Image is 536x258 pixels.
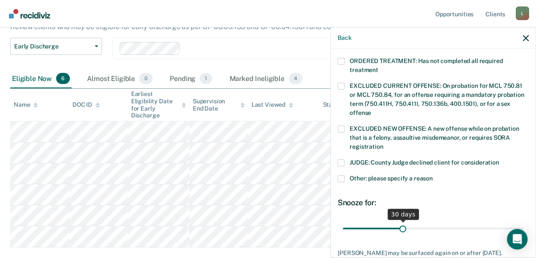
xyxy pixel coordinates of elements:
[338,198,529,207] div: Snooze for:
[168,69,214,88] div: Pending
[350,175,433,182] span: Other: please specify a reason
[289,73,302,84] span: 4
[338,249,529,257] div: [PERSON_NAME] may be surfaced again on or after [DATE].
[72,101,100,108] div: DOC ID
[507,229,527,249] div: Open Intercom Messenger
[252,101,293,108] div: Last Viewed
[85,69,154,88] div: Almost Eligible
[350,125,519,150] span: EXCLUDED NEW OFFENSE: A new offense while on probation that is a felony, assaultive misdemeanor, ...
[338,34,351,42] button: Back
[323,101,341,108] div: Status
[515,6,529,20] button: Profile dropdown button
[9,9,50,18] img: Recidiviz
[350,159,499,166] span: JUDGE: County Judge declined client for consideration
[131,90,186,119] div: Earliest Eligibility Date for Early Discharge
[350,82,524,116] span: EXCLUDED CURRENT OFFENSE: On probation for MCL 750.81 or MCL 750.84, for an offense requiring a m...
[56,73,70,84] span: 6
[228,69,304,88] div: Marked Ineligible
[14,101,38,108] div: Name
[388,209,419,220] div: 30 days
[200,73,212,84] span: 1
[139,73,153,84] span: 0
[14,43,91,50] span: Early Discharge
[10,69,72,88] div: Eligible Now
[350,57,503,73] span: ORDERED TREATMENT: Has not completed all required treatment
[193,98,245,112] div: Supervision End Date
[515,6,529,20] div: L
